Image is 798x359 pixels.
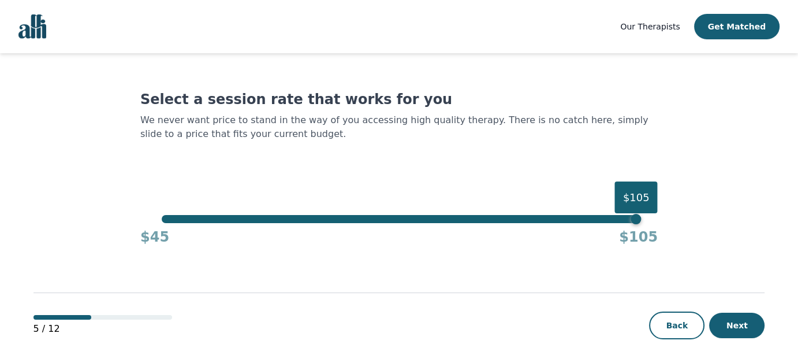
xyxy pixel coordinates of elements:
button: Back [649,312,704,339]
span: Our Therapists [620,22,680,31]
p: 5 / 12 [33,322,172,336]
p: We never want price to stand in the way of you accessing high quality therapy. There is no catch ... [140,113,658,141]
a: Our Therapists [620,20,680,34]
button: Get Matched [694,14,780,39]
h1: Select a session rate that works for you [140,90,658,109]
div: $105 [615,182,658,213]
img: alli logo [18,14,46,39]
h4: $45 [140,228,169,246]
button: Next [709,313,765,338]
h4: $105 [619,228,658,246]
